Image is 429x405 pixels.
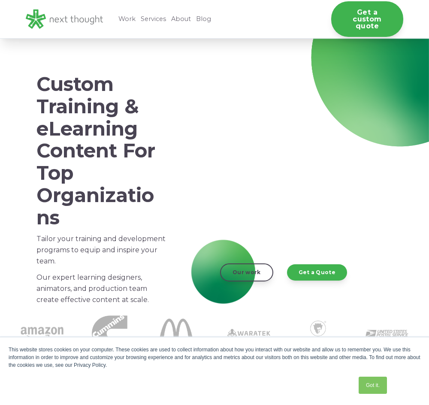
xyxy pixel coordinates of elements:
img: Red Devil [296,312,339,355]
a: Our work [220,263,273,281]
h1: Custom Training & eLearning Content For Top Organizations [36,73,166,228]
a: Got it. [359,377,387,394]
a: Get a Quote [287,264,347,281]
img: LG - NextThought Logo [26,9,103,29]
img: McDonalds 1 [159,312,202,355]
img: Cummins [92,314,130,353]
div: This website stores cookies on your computer. These cookies are used to collect information about... [9,346,420,369]
img: amazon-1 [21,312,63,355]
p: Tailor your training and development programs to equip and inspire your team. [36,233,166,267]
img: USPS [366,312,408,355]
p: Our expert learning designers, animators, and production team create effective content at scale. [36,272,166,305]
img: Waratek logo [227,312,270,355]
a: Get a custom quote [331,1,403,37]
